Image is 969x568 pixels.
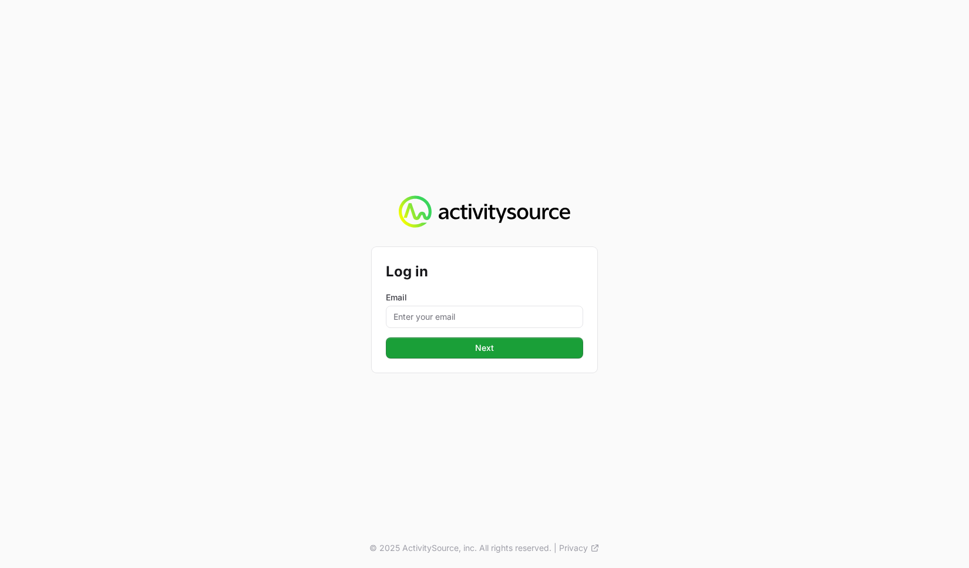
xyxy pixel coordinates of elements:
[399,195,570,228] img: Activity Source
[386,292,583,303] label: Email
[559,542,600,554] a: Privacy
[393,341,576,355] span: Next
[369,542,551,554] p: © 2025 ActivitySource, inc. All rights reserved.
[386,337,583,359] button: Next
[554,542,557,554] span: |
[386,306,583,328] input: Enter your email
[386,261,583,282] h2: Log in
